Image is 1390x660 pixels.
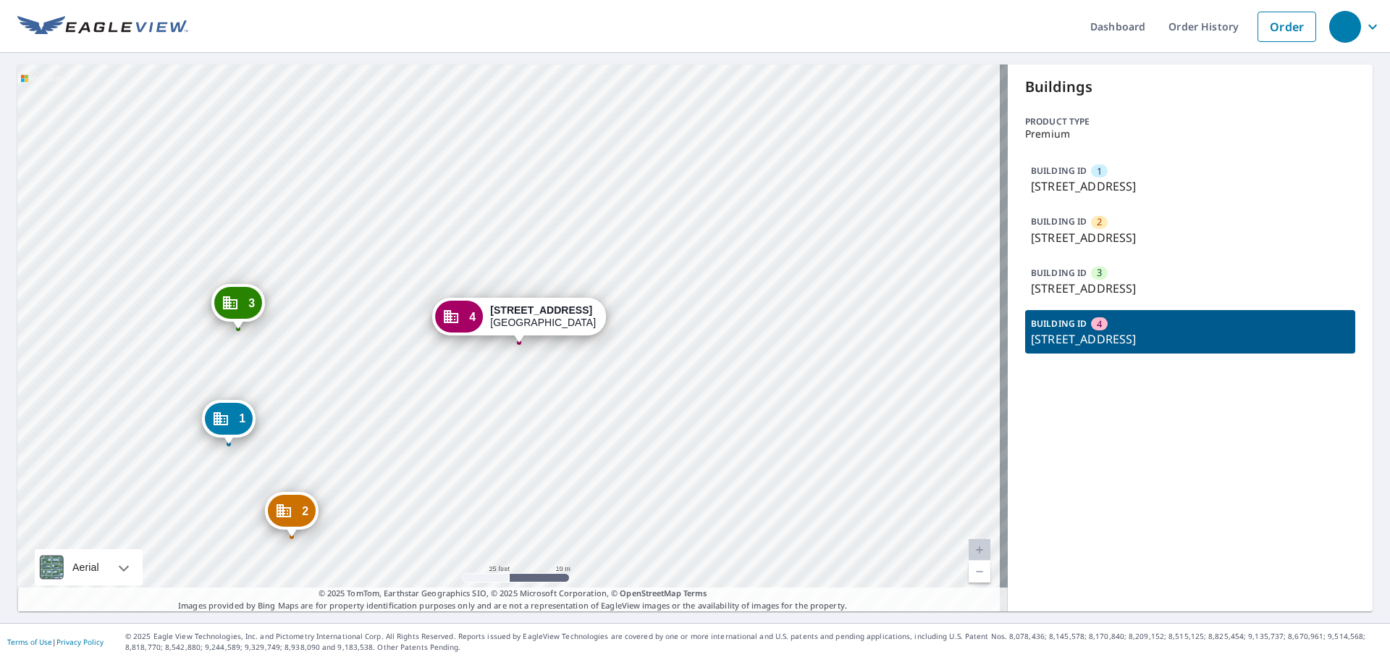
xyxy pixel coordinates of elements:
span: 2 [1097,215,1102,229]
p: Product type [1025,115,1355,128]
div: Aerial [35,549,143,585]
span: 3 [248,298,255,309]
a: OpenStreetMap [620,588,681,598]
p: BUILDING ID [1031,215,1087,227]
div: [GEOGRAPHIC_DATA] [490,304,596,329]
a: Current Level 20, Zoom In Disabled [969,539,990,561]
span: 3 [1097,266,1102,280]
a: Current Level 20, Zoom Out [969,561,990,582]
p: [STREET_ADDRESS] [1031,229,1349,246]
div: Dropped pin, building 3, Commercial property, 1223 7th Ave N Nashville, TN 37208 [211,284,265,329]
p: [STREET_ADDRESS] [1031,280,1349,297]
span: © 2025 TomTom, Earthstar Geographics SIO, © 2025 Microsoft Corporation, © [319,588,707,600]
a: Terms of Use [7,637,52,647]
span: 1 [1097,164,1102,178]
img: EV Logo [17,16,188,38]
span: 1 [239,413,245,424]
a: Order [1258,12,1316,42]
div: Dropped pin, building 4, Commercial property, 1228 7th Ave N Nashville, TN 37208 [432,298,606,343]
p: BUILDING ID [1031,267,1087,279]
p: | [7,638,104,646]
p: © 2025 Eagle View Technologies, Inc. and Pictometry International Corp. All Rights Reserved. Repo... [125,631,1383,653]
span: 2 [302,506,308,517]
p: [STREET_ADDRESS] [1031,330,1349,348]
div: Dropped pin, building 1, Commercial property, 1227 7th Ave N Nashville, TN 37208 [202,400,256,445]
div: Dropped pin, building 2, Commercial property, 1225 7th Ave N Nashville, TN 37208 [265,492,319,537]
div: Aerial [68,549,104,585]
span: 4 [469,312,476,322]
a: Terms [683,588,707,598]
p: BUILDING ID [1031,164,1087,177]
p: Buildings [1025,76,1355,98]
strong: [STREET_ADDRESS] [490,304,592,316]
p: Images provided by Bing Maps are for property identification purposes only and are not a represen... [17,588,1008,611]
p: BUILDING ID [1031,317,1087,330]
p: [STREET_ADDRESS] [1031,177,1349,195]
a: Privacy Policy [56,637,104,647]
span: 4 [1097,317,1102,331]
p: Premium [1025,128,1355,140]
